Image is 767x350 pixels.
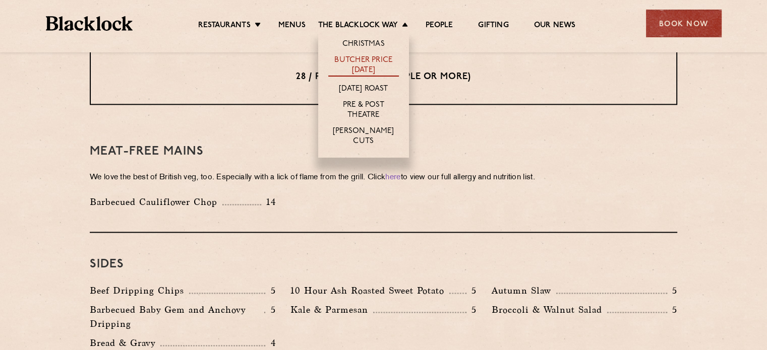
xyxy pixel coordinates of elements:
p: 5 [265,284,275,297]
p: 5 [466,284,477,297]
p: Bread & Gravy [90,336,160,350]
a: The Blacklock Way [318,21,398,32]
a: Butcher Price [DATE] [328,55,399,77]
p: 5 [667,303,677,316]
p: Autumn Slaw [492,284,556,298]
a: Our News [534,21,576,32]
h3: Meat-Free mains [90,145,677,158]
p: Broccoli & Walnut Salad [492,303,607,317]
p: We love the best of British veg, too. Especially with a lick of flame from the grill. Click to vi... [90,171,677,185]
a: [DATE] Roast [339,84,388,95]
p: 10 Hour Ash Roasted Sweet Potato [290,284,449,298]
p: 5 [265,303,275,316]
a: here [385,174,400,181]
p: Barbecued Cauliflower Chop [90,195,222,209]
p: 5 [667,284,677,297]
a: Menus [278,21,306,32]
p: Kale & Parmesan [290,303,373,317]
a: Restaurants [198,21,251,32]
a: [PERSON_NAME] Cuts [328,126,399,148]
p: 14 [261,195,276,208]
a: Pre & Post Theatre [328,100,399,121]
p: 5 [466,303,477,316]
a: Gifting [478,21,508,32]
div: Book Now [646,10,722,37]
img: BL_Textured_Logo-footer-cropped.svg [46,16,133,31]
p: Beef Dripping Chips [90,284,189,298]
p: 4 [265,336,275,349]
a: People [426,21,453,32]
a: Christmas [342,39,385,50]
h3: Sides [90,258,677,271]
p: Barbecued Baby Gem and Anchovy Dripping [90,303,264,331]
p: 28 / per person (2 people or more) [111,71,656,84]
